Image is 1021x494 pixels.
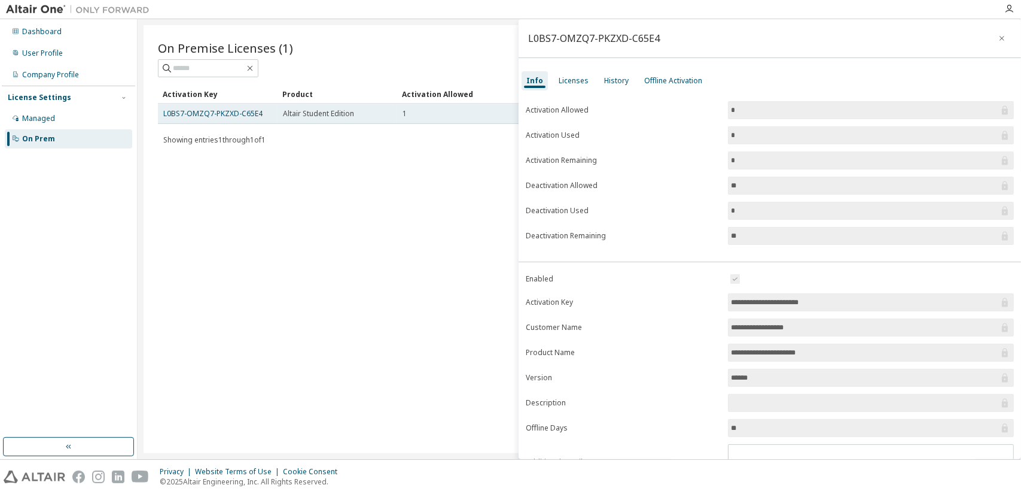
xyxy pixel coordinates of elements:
div: Licenses [559,76,589,86]
label: Offline Days [526,423,721,433]
label: Activation Allowed [526,105,721,115]
img: altair_logo.svg [4,471,65,483]
label: Enabled [526,274,721,284]
span: Altair Student Edition [283,109,354,119]
div: Activation Key [163,84,273,104]
label: Product Name [526,348,721,357]
div: History [604,76,629,86]
a: L0BS7-OMZQ7-PKZXD-C65E4 [163,108,263,119]
label: Deactivation Allowed [526,181,721,190]
p: © 2025 Altair Engineering, Inc. All Rights Reserved. [160,477,345,487]
label: Activation Remaining [526,156,721,165]
div: Product [282,84,392,104]
label: Customer Name [526,323,721,332]
label: Deactivation Used [526,206,721,216]
div: Offline Activation [644,76,702,86]
label: Activation Used [526,131,721,140]
span: On Premise Licenses (1) [158,40,293,56]
div: Info [526,76,543,86]
div: User Profile [22,49,63,58]
div: Website Terms of Use [195,467,283,477]
div: Managed [22,114,55,123]
span: 1 [403,109,407,119]
img: Altair One [6,4,156,16]
span: Showing entries 1 through 1 of 1 [163,135,266,145]
div: License Settings [8,93,71,102]
div: On Prem [22,134,55,144]
div: Privacy [160,467,195,477]
div: L0BS7-OMZQ7-PKZXD-C65E4 [528,34,660,43]
img: linkedin.svg [112,471,124,483]
img: facebook.svg [72,471,85,483]
img: instagram.svg [92,471,105,483]
img: youtube.svg [132,471,149,483]
div: Dashboard [22,27,62,37]
label: Description [526,398,721,408]
label: Deactivation Remaining [526,231,721,241]
div: Cookie Consent [283,467,345,477]
div: Company Profile [22,70,79,80]
label: Version [526,373,721,383]
label: Activation Key [526,298,721,307]
div: Activation Allowed [402,84,512,104]
label: Additional Details [526,457,721,467]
